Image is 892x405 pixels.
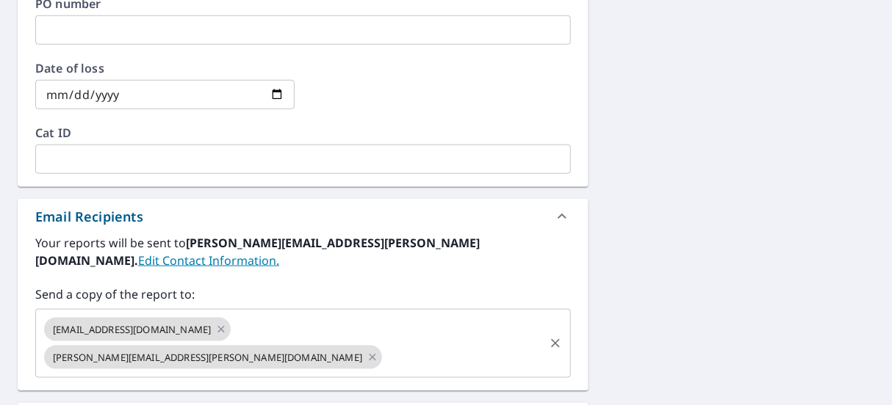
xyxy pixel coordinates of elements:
div: Email Recipients [35,207,143,227]
div: [PERSON_NAME][EMAIL_ADDRESS][PERSON_NAME][DOMAIN_NAME] [44,346,382,369]
button: Clear [545,333,566,354]
span: [EMAIL_ADDRESS][DOMAIN_NAME] [44,323,220,337]
label: Send a copy of the report to: [35,285,571,303]
label: Date of loss [35,62,295,74]
label: Your reports will be sent to [35,234,571,269]
div: [EMAIL_ADDRESS][DOMAIN_NAME] [44,318,231,341]
b: [PERSON_NAME][EMAIL_ADDRESS][PERSON_NAME][DOMAIN_NAME]. [35,235,480,269]
label: Cat ID [35,127,571,139]
a: EditContactInfo [138,252,279,269]
span: [PERSON_NAME][EMAIL_ADDRESS][PERSON_NAME][DOMAIN_NAME] [44,351,371,365]
div: Email Recipients [18,199,589,234]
